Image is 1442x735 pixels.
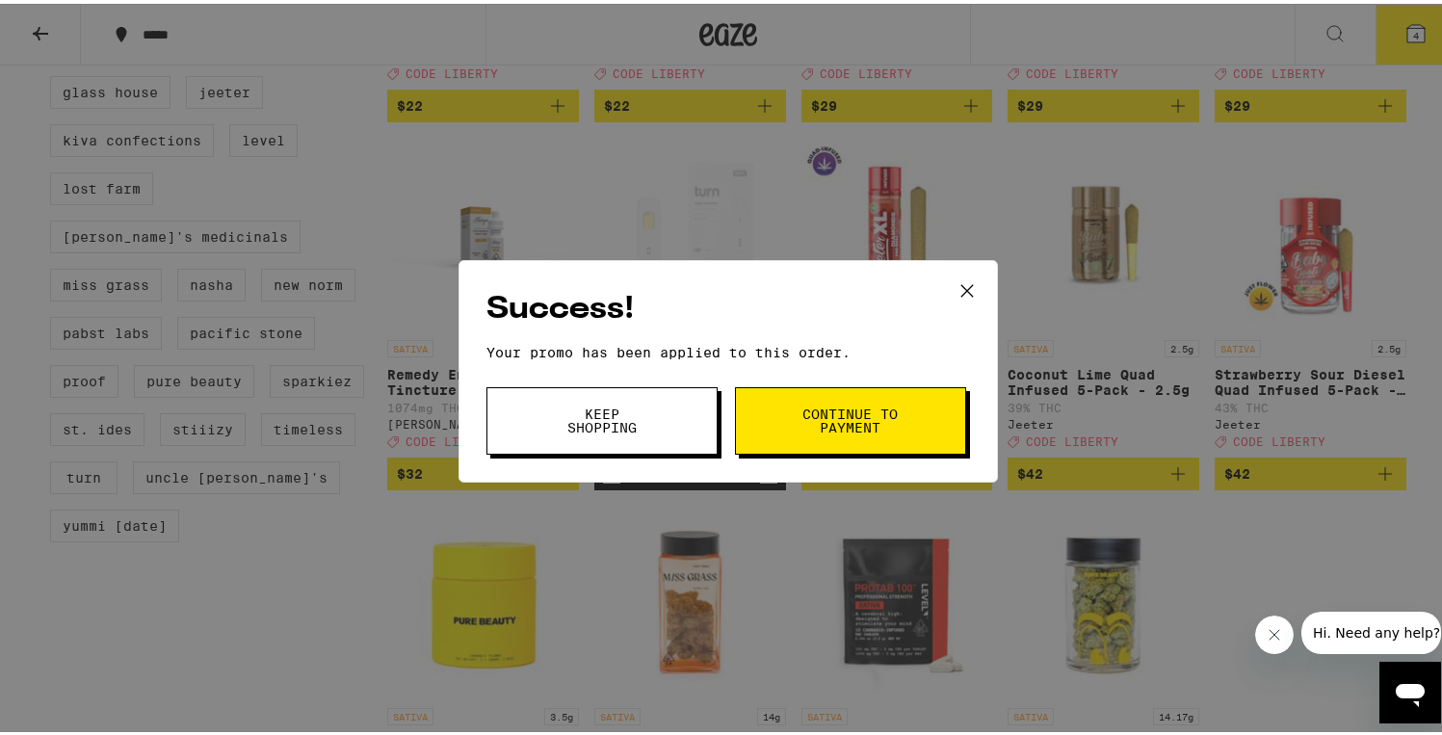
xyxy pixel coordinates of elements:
[1379,658,1441,720] iframe: Button to launch messaging window
[486,284,970,328] h2: Success!
[486,341,970,356] p: Your promo has been applied to this order.
[553,404,651,431] span: Keep Shopping
[486,383,718,451] button: Keep Shopping
[735,383,966,451] button: Continue to payment
[1255,612,1294,650] iframe: Close message
[801,404,900,431] span: Continue to payment
[1301,608,1441,650] iframe: Message from company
